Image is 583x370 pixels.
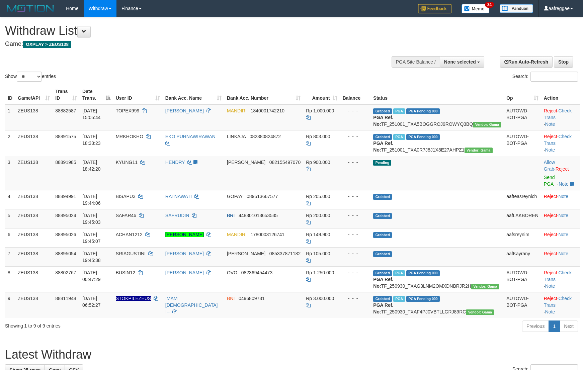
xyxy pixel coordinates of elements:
a: Note [558,232,568,237]
th: Status [370,85,504,104]
b: PGA Ref. No: [373,141,393,153]
span: None selected [444,59,476,65]
span: PGA Pending [406,108,440,114]
th: Game/API: activate to sort column ascending [15,85,53,104]
a: Stop [554,56,573,68]
div: - - - [343,133,368,140]
span: Rp 200.000 [306,213,330,218]
span: BISAPU3 [116,194,136,199]
span: [DATE] 06:52:27 [82,296,101,308]
b: PGA Ref. No: [373,277,393,289]
span: Rp 1.250.000 [306,270,334,275]
span: Marked by aafnoeunsreypich [393,108,405,114]
td: ZEUS138 [15,156,53,190]
td: AUTOWD-BOT-PGA [504,266,541,292]
td: AUTOWD-BOT-PGA [504,130,541,156]
a: RATNAWATI [165,194,192,199]
th: Action [541,85,580,104]
td: · · [541,266,580,292]
a: Reject [544,232,557,237]
a: Note [558,213,568,218]
td: ZEUS138 [15,266,53,292]
span: Copy 1780003126741 to clipboard [251,232,284,237]
th: Op: activate to sort column ascending [504,85,541,104]
span: Vendor URL: https://trx31.1velocity.biz [466,309,494,315]
a: Check Trans [544,270,572,282]
input: Search: [530,72,578,82]
span: Rp 1.000.000 [306,108,334,113]
label: Show entries [5,72,56,82]
th: Amount: activate to sort column ascending [303,85,340,104]
span: Marked by aafsreyleap [393,270,405,276]
td: 6 [5,228,15,247]
a: [PERSON_NAME] [165,108,204,113]
img: Feedback.jpg [418,4,451,13]
span: 88891575 [55,134,76,139]
td: AUTOWD-BOT-PGA [504,292,541,318]
span: 34 [485,2,494,8]
a: Note [545,121,555,127]
a: Reject [544,251,557,256]
td: AUTOWD-BOT-PGA [504,104,541,130]
td: 5 [5,209,15,228]
span: Grabbed [373,232,392,238]
img: MOTION_logo.png [5,3,56,13]
a: Check Trans [544,108,572,120]
td: · · [541,130,580,156]
th: ID [5,85,15,104]
span: 88882587 [55,108,76,113]
span: Copy 085337871182 to clipboard [269,251,301,256]
span: Rp 3.000.000 [306,296,334,301]
td: ZEUS138 [15,104,53,130]
span: 88895054 [55,251,76,256]
span: Vendor URL: https://trx31.1velocity.biz [473,122,501,127]
span: SAFAR46 [116,213,136,218]
span: 88895026 [55,232,76,237]
td: TF_250930_TXAG3LNM2OMXDNBRJR2H [370,266,504,292]
td: ZEUS138 [15,247,53,266]
span: Rp 105.000 [306,251,330,256]
span: MRKHOKHO [116,134,143,139]
div: - - - [343,107,368,114]
span: Copy 082380824872 to clipboard [250,134,281,139]
a: Note [545,309,555,314]
a: HENDRY [165,160,185,165]
span: [DATE] 00:47:29 [82,270,101,282]
span: SRIAGUSTINI [116,251,146,256]
td: aafKayrany [504,247,541,266]
th: Trans ID: activate to sort column ascending [53,85,80,104]
a: Note [559,181,569,187]
span: 88811948 [55,296,76,301]
span: Grabbed [373,134,392,140]
td: · [541,156,580,190]
span: [DATE] 19:45:38 [82,251,101,263]
td: 2 [5,130,15,156]
a: Reject [544,134,557,139]
span: Marked by aafpengsreynich [393,134,405,140]
a: Reject [544,194,557,199]
span: BNI [227,296,235,301]
span: 88895024 [55,213,76,218]
a: Reject [544,296,557,301]
span: Copy 082369454473 to clipboard [241,270,272,275]
td: TF_251001_TXA0R7J8J1X8E27AHPZ1 [370,130,504,156]
span: KYUNG11 [116,160,138,165]
a: [PERSON_NAME] [165,251,204,256]
span: Grabbed [373,296,392,302]
b: PGA Ref. No: [373,302,393,314]
td: · · [541,292,580,318]
span: Vendor URL: https://trx31.1velocity.biz [471,284,499,289]
h4: Game: [5,41,382,48]
span: BUSIN12 [116,270,135,275]
div: - - - [343,193,368,200]
a: EKO PURNAWIRAWAN [165,134,216,139]
img: panduan.png [500,4,533,13]
td: aafLAKBOREN [504,209,541,228]
span: Marked by aafsreyleap [393,296,405,302]
span: Nama rekening ada tanda titik/strip, harap diedit [116,296,151,301]
td: TF_250930_TXAF4PJ0VBTLLGRJ89RC [370,292,504,318]
span: [DATE] 19:45:07 [82,232,101,244]
span: TOPEX999 [116,108,140,113]
span: [DATE] 18:42:20 [82,160,101,172]
a: [PERSON_NAME] [165,232,204,237]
